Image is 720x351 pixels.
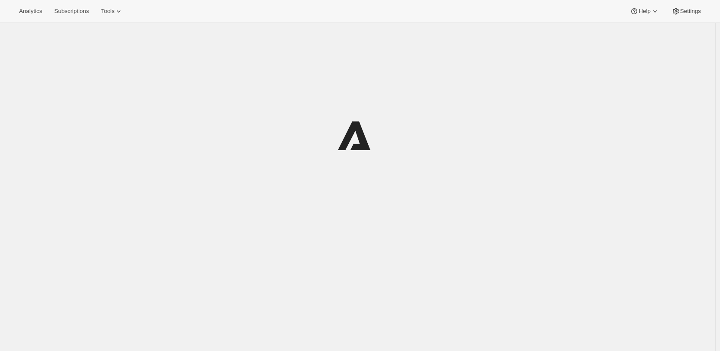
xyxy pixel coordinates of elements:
[666,5,706,17] button: Settings
[680,8,701,15] span: Settings
[639,8,650,15] span: Help
[96,5,128,17] button: Tools
[101,8,114,15] span: Tools
[54,8,89,15] span: Subscriptions
[19,8,42,15] span: Analytics
[625,5,664,17] button: Help
[14,5,47,17] button: Analytics
[49,5,94,17] button: Subscriptions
